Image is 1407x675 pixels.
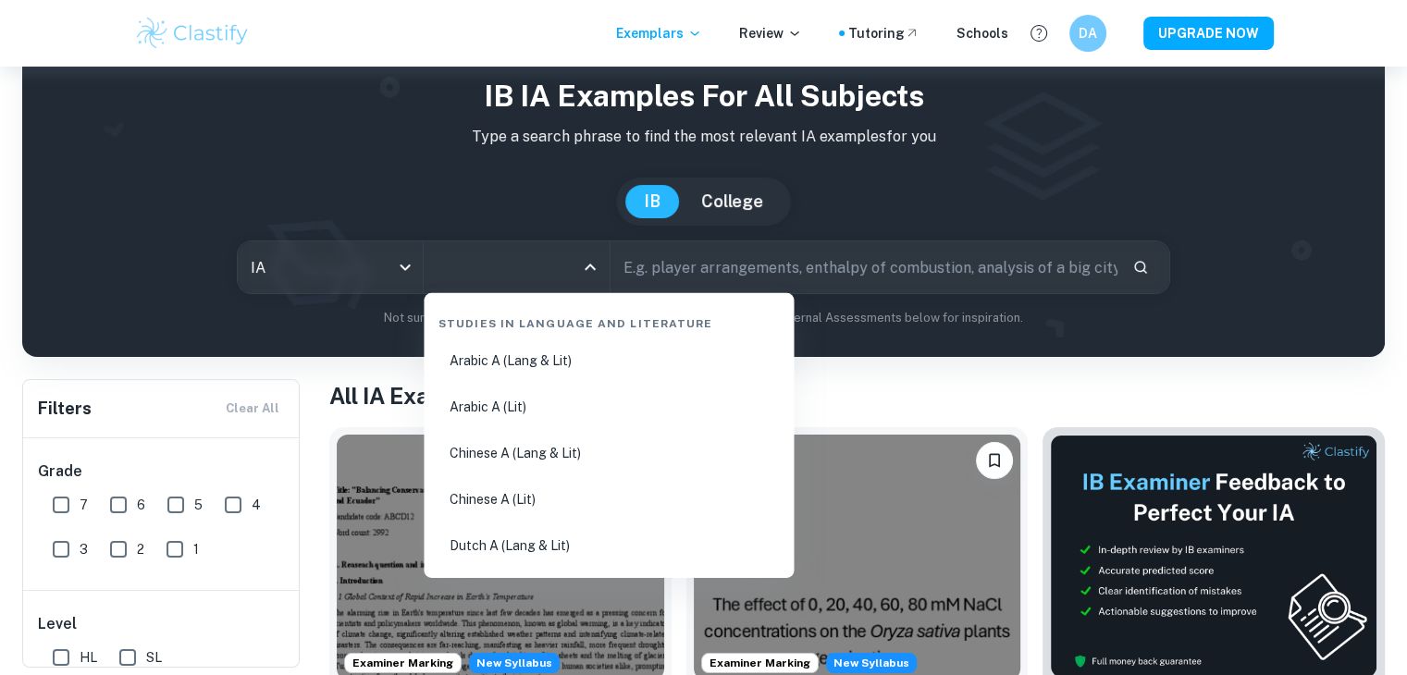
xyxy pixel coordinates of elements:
button: Bookmark [976,442,1013,479]
button: Search [1125,252,1156,283]
h6: DA [1077,23,1098,43]
span: 6 [137,495,145,515]
span: New Syllabus [469,653,560,673]
span: 7 [80,495,88,515]
p: Type a search phrase to find the most relevant IA examples for you [37,126,1370,148]
li: Chinese A (Lang & Lit) [431,432,786,474]
input: E.g. player arrangements, enthalpy of combustion, analysis of a big city... [611,241,1117,293]
button: Close [577,254,603,280]
p: Not sure what to search for? You can always look through our example Internal Assessments below f... [37,309,1370,327]
li: Dutch A (Lang & Lit) [431,524,786,567]
div: Studies in Language and Literature [431,301,786,339]
p: Exemplars [616,23,702,43]
p: Review [739,23,802,43]
span: Examiner Marking [345,655,461,671]
h6: Filters [38,396,92,422]
span: New Syllabus [826,653,917,673]
button: Help and Feedback [1023,18,1055,49]
span: Examiner Marking [702,655,818,671]
span: 1 [193,539,199,559]
span: 4 [252,495,261,515]
div: Starting from the May 2026 session, the ESS IA requirements have changed. We created this exempla... [469,653,560,673]
div: IA [238,241,423,293]
button: IB [625,185,679,218]
li: Arabic A (Lit) [431,386,786,428]
span: 2 [137,539,144,559]
h1: IB IA examples for all subjects [37,74,1370,118]
li: Chinese A (Lit) [431,478,786,521]
h6: Level [38,613,286,635]
a: Schools [957,23,1008,43]
img: Clastify logo [134,15,252,52]
li: Dutch A (Lit) [431,571,786,613]
div: Starting from the May 2026 session, the ESS IA requirements have changed. We created this exempla... [826,653,917,673]
button: DA [1069,15,1106,52]
button: College [683,185,782,218]
a: Tutoring [848,23,919,43]
button: UPGRADE NOW [1143,17,1274,50]
li: Arabic A (Lang & Lit) [431,339,786,382]
span: 3 [80,539,88,559]
span: SL [146,647,162,668]
h1: All IA Examples [329,379,1385,412]
span: HL [80,647,97,668]
span: 5 [194,495,203,515]
h6: Grade [38,460,286,483]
